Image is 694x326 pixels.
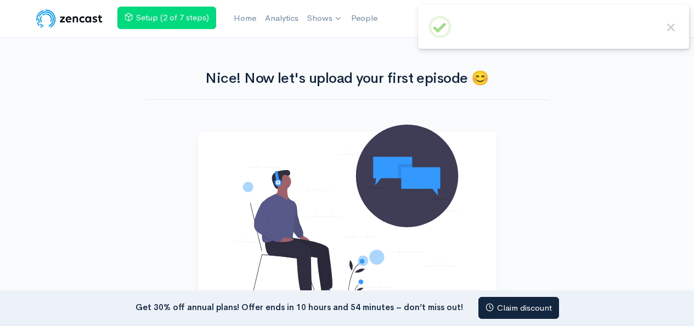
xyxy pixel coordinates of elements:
a: Home [229,7,261,30]
a: Shows [303,7,347,31]
a: People [347,7,382,30]
strong: Get 30% off annual plans! Offer ends in 10 hours and 54 minutes – don’t miss out! [136,301,463,312]
button: Close this dialog [664,20,678,35]
a: Claim discount [478,297,559,319]
h1: Nice! Now let's upload your first episode 😊 [145,71,549,87]
a: Analytics [261,7,303,30]
img: ZenCast Logo [35,8,104,30]
img: No podcasts added [235,125,459,312]
a: Setup (2 of 7 steps) [117,7,216,29]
